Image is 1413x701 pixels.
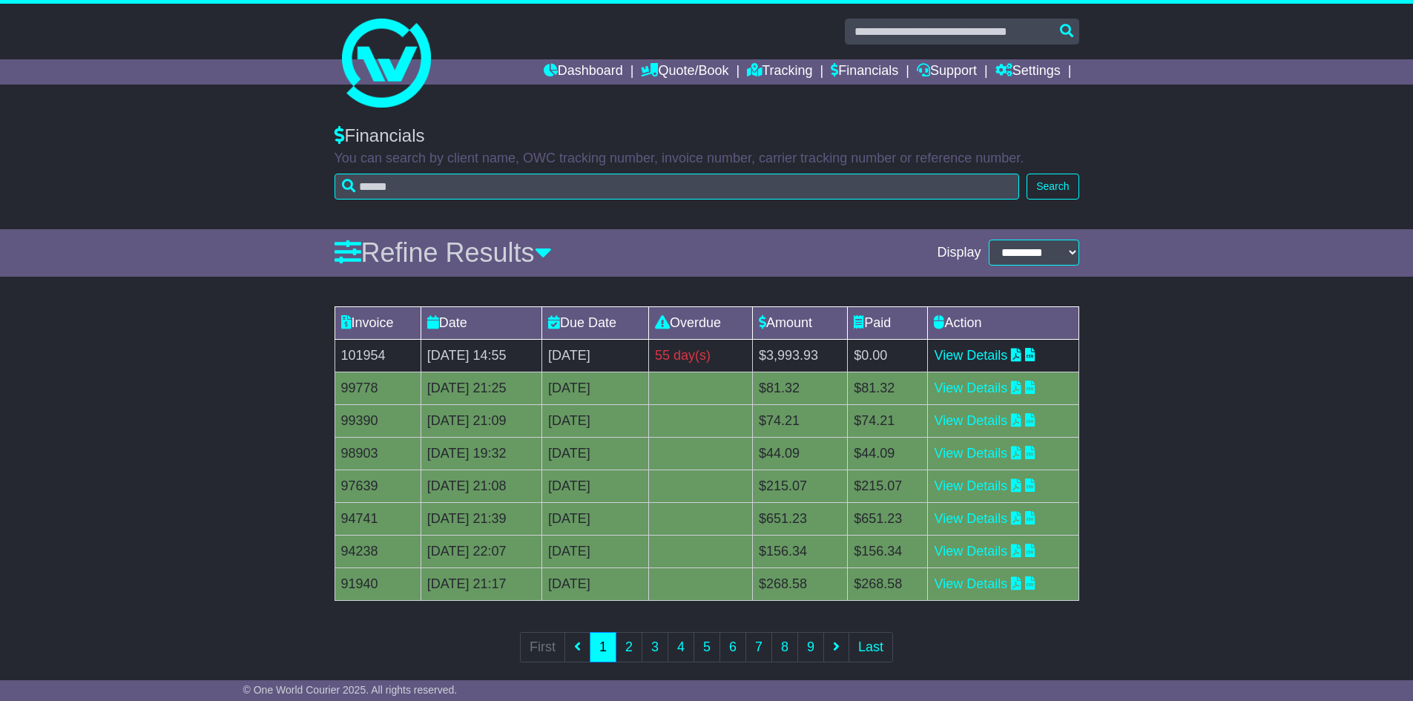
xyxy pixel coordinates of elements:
[848,567,928,600] td: $268.58
[668,632,694,662] a: 4
[928,306,1078,339] td: Action
[848,535,928,567] td: $156.34
[752,502,847,535] td: $651.23
[590,632,616,662] a: 1
[335,151,1079,167] p: You can search by client name, OWC tracking number, invoice number, carrier tracking number or re...
[542,502,649,535] td: [DATE]
[421,535,541,567] td: [DATE] 22:07
[831,59,898,85] a: Financials
[1027,174,1078,200] button: Search
[848,470,928,502] td: $215.07
[934,478,1007,493] a: View Details
[335,306,421,339] td: Invoice
[752,404,847,437] td: $74.21
[934,381,1007,395] a: View Details
[934,446,1007,461] a: View Details
[335,237,552,268] a: Refine Results
[848,306,928,339] td: Paid
[849,632,893,662] a: Last
[421,339,541,372] td: [DATE] 14:55
[649,306,753,339] td: Overdue
[616,632,642,662] a: 2
[542,470,649,502] td: [DATE]
[752,372,847,404] td: $81.32
[917,59,977,85] a: Support
[848,437,928,470] td: $44.09
[243,684,458,696] span: © One World Courier 2025. All rights reserved.
[934,348,1007,363] a: View Details
[848,372,928,404] td: $81.32
[335,437,421,470] td: 98903
[719,632,746,662] a: 6
[421,404,541,437] td: [DATE] 21:09
[752,306,847,339] td: Amount
[655,346,746,366] div: 55 day(s)
[752,437,847,470] td: $44.09
[421,437,541,470] td: [DATE] 19:32
[335,125,1079,147] div: Financials
[542,372,649,404] td: [DATE]
[797,632,824,662] a: 9
[421,502,541,535] td: [DATE] 21:39
[335,470,421,502] td: 97639
[335,404,421,437] td: 99390
[335,372,421,404] td: 99778
[544,59,623,85] a: Dashboard
[694,632,720,662] a: 5
[934,413,1007,428] a: View Details
[752,567,847,600] td: $268.58
[934,576,1007,591] a: View Details
[745,632,772,662] a: 7
[848,502,928,535] td: $651.23
[542,535,649,567] td: [DATE]
[747,59,812,85] a: Tracking
[752,535,847,567] td: $156.34
[335,535,421,567] td: 94238
[934,511,1007,526] a: View Details
[421,470,541,502] td: [DATE] 21:08
[752,470,847,502] td: $215.07
[542,404,649,437] td: [DATE]
[335,502,421,535] td: 94741
[848,404,928,437] td: $74.21
[421,306,541,339] td: Date
[771,632,798,662] a: 8
[421,372,541,404] td: [DATE] 21:25
[421,567,541,600] td: [DATE] 21:17
[542,339,649,372] td: [DATE]
[641,59,728,85] a: Quote/Book
[848,339,928,372] td: $0.00
[752,339,847,372] td: $3,993.93
[934,544,1007,559] a: View Details
[995,59,1061,85] a: Settings
[542,567,649,600] td: [DATE]
[335,339,421,372] td: 101954
[335,567,421,600] td: 91940
[642,632,668,662] a: 3
[542,437,649,470] td: [DATE]
[937,245,981,261] span: Display
[542,306,649,339] td: Due Date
